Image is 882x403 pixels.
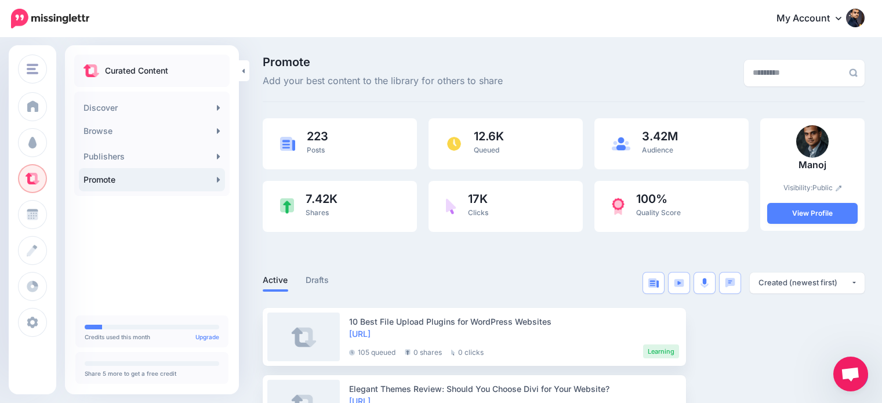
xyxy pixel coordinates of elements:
[642,146,673,154] span: Audience
[349,329,371,339] a: [URL]
[474,146,499,154] span: Queued
[263,74,503,89] span: Add your best content to the library for others to share
[79,168,225,191] a: Promote
[725,278,735,288] img: chat-square-blue.png
[446,136,462,152] img: clock.png
[765,5,865,33] a: My Account
[648,278,659,288] img: article-blue.png
[349,350,355,355] img: clock-grey-darker.png
[307,130,328,142] span: 223
[812,183,842,192] a: Public
[468,208,488,217] span: Clicks
[451,350,455,355] img: pointer-grey.png
[642,130,678,142] span: 3.42M
[306,208,329,217] span: Shares
[263,56,503,68] span: Promote
[758,277,851,288] div: Created (newest first)
[280,198,294,214] img: share-green.png
[280,137,295,150] img: article-blue.png
[105,64,168,78] p: Curated Content
[700,278,709,288] img: microphone.png
[405,344,442,358] li: 0 shares
[263,273,288,287] a: Active
[349,344,395,358] li: 105 queued
[636,193,681,205] span: 100%
[674,279,684,287] img: video-blue.png
[349,383,679,395] div: Elegant Themes Review: Should You Choose Divi for Your Website?
[767,182,858,194] p: Visibility:
[405,349,411,355] img: share-grey.png
[796,125,829,158] img: 8H70T1G7C1OSJSWIP4LMURR0GZ02FKMZ_thumb.png
[836,185,842,191] img: pencil.png
[306,193,337,205] span: 7.42K
[306,273,329,287] a: Drafts
[833,357,868,391] div: Open chat
[612,137,630,151] img: users-blue.png
[307,146,325,154] span: Posts
[643,344,679,358] li: Learning
[446,198,456,215] img: pointer-purple.png
[612,198,625,215] img: prize-red.png
[79,96,225,119] a: Discover
[84,64,99,77] img: curate.png
[750,273,865,293] button: Created (newest first)
[468,193,488,205] span: 17K
[636,208,681,217] span: Quality Score
[79,145,225,168] a: Publishers
[451,344,484,358] li: 0 clicks
[79,119,225,143] a: Browse
[849,68,858,77] img: search-grey-6.png
[767,158,858,173] p: Manoj
[27,64,38,74] img: menu.png
[767,203,858,224] a: View Profile
[11,9,89,28] img: Missinglettr
[474,130,504,142] span: 12.6K
[349,315,679,328] div: 10 Best File Upload Plugins for WordPress Websites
